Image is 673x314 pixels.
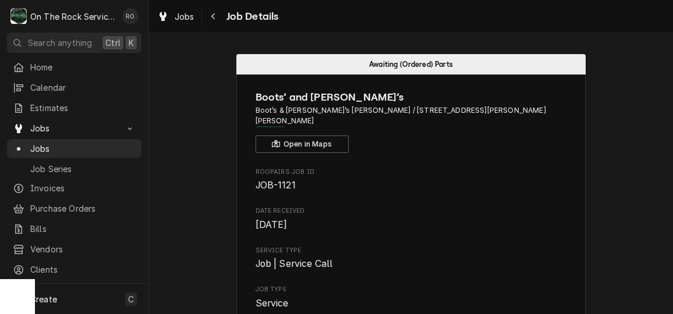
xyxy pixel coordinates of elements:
a: Vendors [7,240,141,259]
div: On The Rock Services [30,10,116,23]
span: Roopairs Job ID [256,167,567,177]
span: Job Type [256,297,567,311]
a: Go to Pricebook [7,280,141,299]
span: Job | Service Call [256,258,333,269]
span: [DATE] [256,219,288,230]
span: Create [30,294,57,304]
a: Estimates [7,98,141,117]
a: Jobs [7,139,141,158]
div: Rich Ortega's Avatar [122,8,139,24]
span: Purchase Orders [30,202,136,215]
span: Service [256,298,289,309]
span: Invoices [30,182,136,194]
span: Home [30,61,136,73]
a: Purchase Orders [7,199,141,218]
a: Invoices [7,179,141,198]
span: Roopairs Job ID [256,179,567,192]
span: Jobs [30,122,118,134]
div: Date Received [256,206,567,231]
span: Ctrl [105,37,121,49]
div: Service Type [256,246,567,271]
a: Calendar [7,78,141,97]
div: Roopairs Job ID [256,167,567,192]
button: Open in Maps [256,135,349,153]
span: Job Type [256,285,567,294]
div: Job Type [256,285,567,310]
div: RO [122,8,139,24]
button: Search anythingCtrlK [7,33,141,53]
span: Estimates [30,102,136,114]
div: On The Rock Services's Avatar [10,8,27,24]
span: Date Received [256,206,567,216]
span: JOB-1121 [256,180,296,191]
a: Jobs [153,7,199,26]
a: Clients [7,260,141,279]
a: Go to Jobs [7,119,141,138]
span: Jobs [175,10,194,23]
div: Status [236,54,586,74]
span: Name [256,90,567,105]
span: Jobs [30,142,136,155]
div: Client Information [256,90,567,153]
span: Address [256,105,567,127]
a: Job Series [7,159,141,179]
span: Calendar [30,81,136,94]
a: Home [7,58,141,77]
div: O [10,8,27,24]
span: Service Type [256,246,567,255]
span: Job Details [223,9,279,24]
span: K [129,37,134,49]
span: Vendors [30,243,136,255]
span: Bills [30,223,136,235]
a: Bills [7,219,141,238]
span: Date Received [256,218,567,232]
span: C [128,293,134,305]
button: Navigate back [204,7,223,26]
span: Clients [30,263,136,276]
span: Awaiting (Ordered) Parts [369,60,453,68]
span: Service Type [256,257,567,271]
span: Job Series [30,163,136,175]
span: Search anything [28,37,92,49]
